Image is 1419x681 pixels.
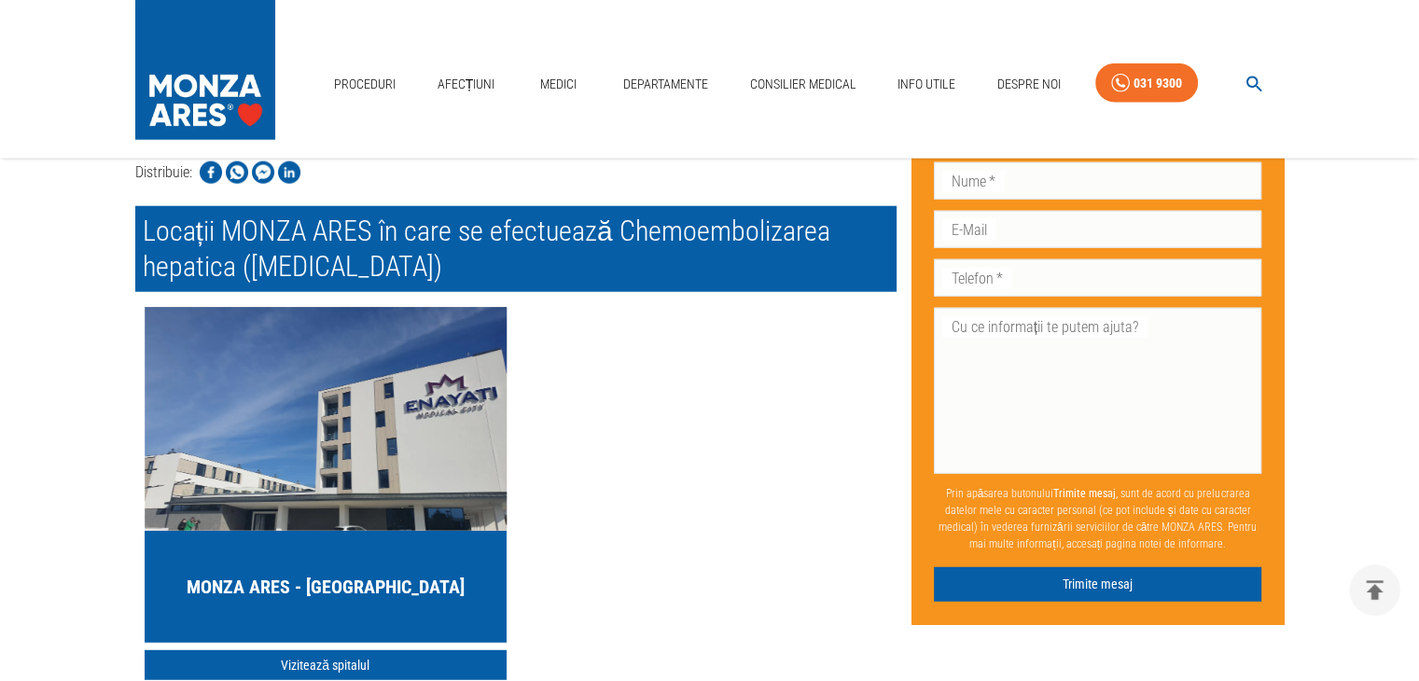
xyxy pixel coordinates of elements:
[742,65,863,104] a: Consilier Medical
[990,65,1068,104] a: Despre Noi
[135,206,897,292] h2: Locații MONZA ARES în care se efectuează Chemoembolizarea hepatica ([MEDICAL_DATA])
[145,307,507,531] img: MONZA ARES Bucuresti
[327,65,403,104] a: Proceduri
[934,567,1262,602] button: Trimite mesaj
[616,65,716,104] a: Departamente
[890,65,963,104] a: Info Utile
[278,161,300,184] img: Share on LinkedIn
[529,65,589,104] a: Medici
[934,478,1262,560] p: Prin apăsarea butonului , sunt de acord cu prelucrarea datelor mele cu caracter personal (ce pot ...
[1053,487,1116,500] b: Trimite mesaj
[145,650,507,681] a: Vizitează spitalul
[1134,72,1182,95] div: 031 9300
[187,574,465,600] h5: MONZA ARES - [GEOGRAPHIC_DATA]
[252,161,274,184] img: Share on Facebook Messenger
[145,307,507,643] a: MONZA ARES - [GEOGRAPHIC_DATA]
[135,161,192,184] p: Distribuie:
[1095,63,1198,104] a: 031 9300
[430,65,503,104] a: Afecțiuni
[226,161,248,184] img: Share on WhatsApp
[1349,564,1400,616] button: delete
[200,161,222,184] img: Share on Facebook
